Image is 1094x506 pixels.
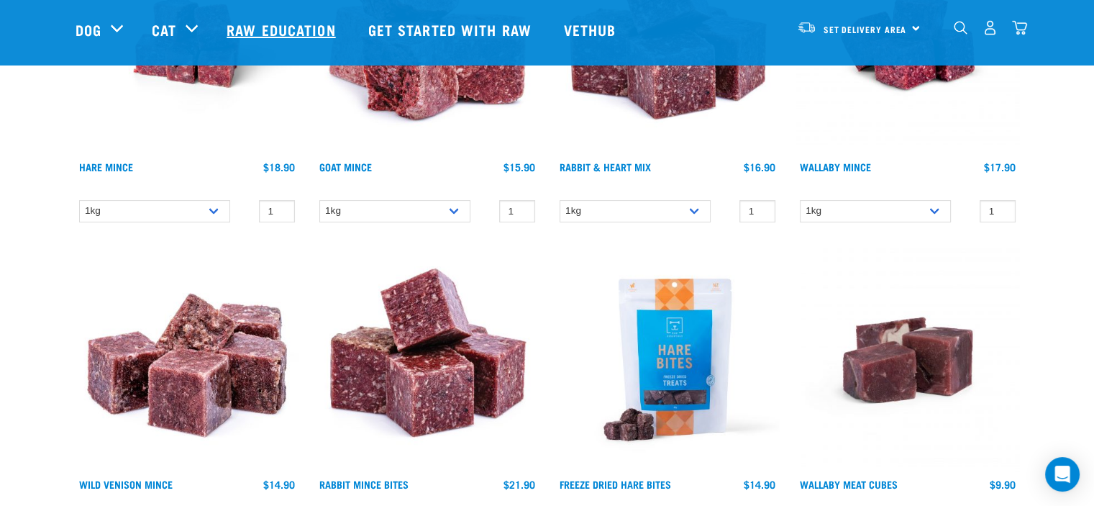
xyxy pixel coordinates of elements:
img: van-moving.png [797,21,816,34]
div: $15.90 [503,161,535,173]
a: Raw Education [212,1,353,58]
img: Raw Essentials Freeze Dried Hare Bites [556,248,779,471]
img: Pile Of Cubed Wild Venison Mince For Pets [76,248,298,471]
a: Dog [76,19,101,40]
div: Open Intercom Messenger [1045,457,1080,492]
img: Wallaby Meat Cubes [796,248,1019,471]
img: user.png [983,20,998,35]
span: Set Delivery Area [824,27,907,32]
a: Goat Mince [319,164,372,169]
a: Hare Mince [79,164,133,169]
div: $14.90 [263,479,295,490]
a: Freeze Dried Hare Bites [560,482,671,487]
input: 1 [499,200,535,222]
img: home-icon@2x.png [1012,20,1027,35]
a: Get started with Raw [354,1,550,58]
a: Rabbit Mince Bites [319,482,409,487]
input: 1 [259,200,295,222]
div: $21.90 [503,479,535,490]
a: Cat [152,19,176,40]
img: home-icon-1@2x.png [954,21,967,35]
img: Whole Minced Rabbit Cubes 01 [316,248,539,471]
div: $14.90 [744,479,775,490]
div: $9.90 [990,479,1016,490]
a: Wallaby Meat Cubes [800,482,898,487]
a: Rabbit & Heart Mix [560,164,651,169]
a: Wallaby Mince [800,164,871,169]
a: Vethub [550,1,634,58]
a: Wild Venison Mince [79,482,173,487]
div: $18.90 [263,161,295,173]
div: $16.90 [744,161,775,173]
div: $17.90 [984,161,1016,173]
input: 1 [980,200,1016,222]
input: 1 [739,200,775,222]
